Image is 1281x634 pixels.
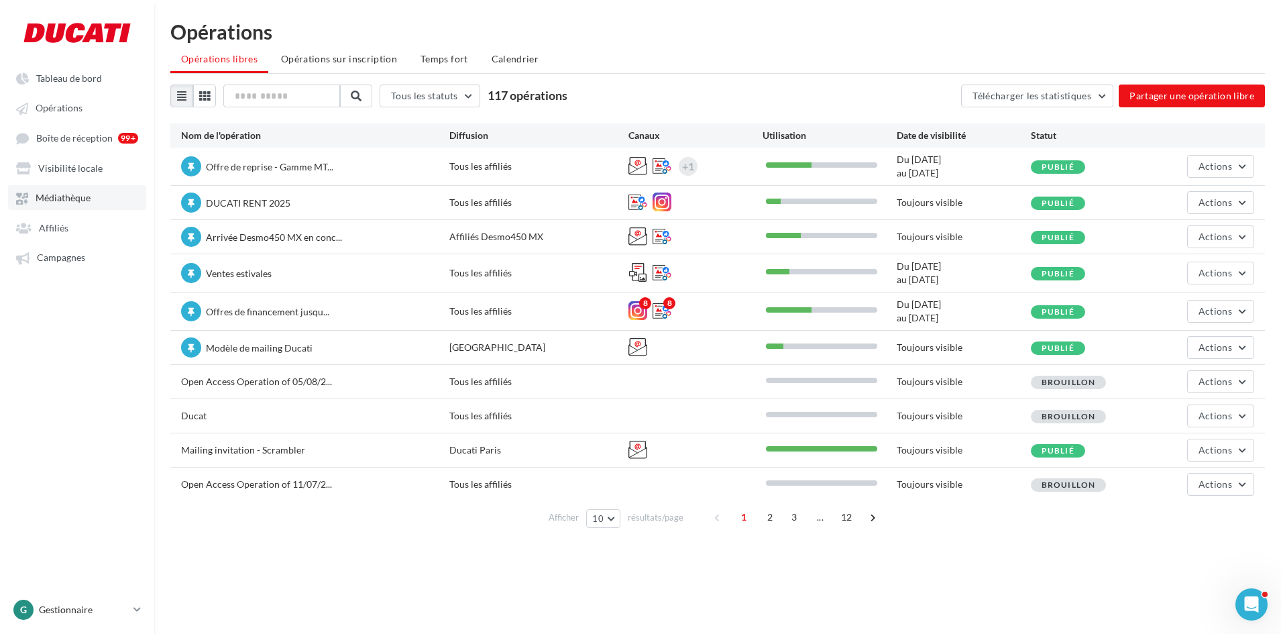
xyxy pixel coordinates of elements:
[1199,410,1232,421] span: Actions
[733,507,755,528] span: 1
[759,507,781,528] span: 2
[37,252,85,264] span: Campagnes
[1235,588,1268,621] iframe: Intercom live chat
[763,129,897,142] div: Utilisation
[1187,405,1254,427] button: Actions
[181,478,332,490] span: Open Access Operation of 11/07/2...
[281,53,397,64] span: Opérations sur inscription
[549,511,579,524] span: Afficher
[592,513,604,524] span: 10
[628,511,683,524] span: résultats/page
[1119,85,1265,107] button: Partager une opération libre
[1187,262,1254,284] button: Actions
[1042,480,1096,490] span: Brouillon
[1199,376,1232,387] span: Actions
[488,88,567,103] span: 117 opérations
[449,160,628,173] div: Tous les affiliés
[1187,473,1254,496] button: Actions
[1199,478,1232,490] span: Actions
[181,129,449,142] div: Nom de l'opération
[897,260,1031,286] div: Du [DATE] au [DATE]
[8,215,146,240] a: Affiliés
[961,85,1113,107] button: Télécharger les statistiques
[836,507,858,528] span: 12
[682,157,694,176] div: +1
[449,478,628,491] div: Tous les affiliés
[38,162,103,174] span: Visibilité locale
[897,443,1031,457] div: Toujours visible
[449,129,628,142] div: Diffusion
[1187,439,1254,462] button: Actions
[1042,343,1074,353] span: Publié
[20,603,27,617] span: G
[1187,300,1254,323] button: Actions
[897,153,1031,180] div: Du [DATE] au [DATE]
[36,193,91,204] span: Médiathèque
[391,90,458,101] span: Tous les statuts
[8,245,146,269] a: Campagnes
[36,72,102,84] span: Tableau de bord
[1199,231,1232,242] span: Actions
[449,196,628,209] div: Tous les affiliés
[1199,197,1232,208] span: Actions
[380,85,480,107] button: Tous les statuts
[1187,370,1254,393] button: Actions
[206,342,313,354] span: Modèle de mailing Ducati
[8,125,146,150] a: Boîte de réception 99+
[181,410,207,421] span: Ducat
[1199,341,1232,353] span: Actions
[639,297,651,309] div: 8
[628,129,763,142] div: Canaux
[449,341,628,354] div: [GEOGRAPHIC_DATA]
[449,266,628,280] div: Tous les affiliés
[1042,232,1074,242] span: Publié
[449,305,628,318] div: Tous les affiliés
[170,21,1265,42] div: Opérations
[8,95,146,119] a: Opérations
[1187,155,1254,178] button: Actions
[118,133,138,144] div: 99+
[897,478,1031,491] div: Toujours visible
[206,268,272,279] span: Ventes estivales
[206,231,342,243] span: Arrivée Desmo450 MX en conc...
[1042,268,1074,278] span: Publié
[1199,267,1232,278] span: Actions
[1042,307,1074,317] span: Publié
[449,230,628,244] div: Affiliés Desmo450 MX
[1187,225,1254,248] button: Actions
[181,444,305,456] span: Mailing invitation - Scrambler
[1042,377,1096,387] span: Brouillon
[36,103,82,114] span: Opérations
[449,409,628,423] div: Tous les affiliés
[492,53,539,64] span: Calendrier
[206,306,329,317] span: Offres de financement jusqu...
[8,66,146,90] a: Tableau de bord
[421,53,468,64] span: Temps fort
[449,375,628,388] div: Tous les affiliés
[449,443,628,457] div: Ducati Paris
[36,132,113,144] span: Boîte de réception
[1199,160,1232,172] span: Actions
[897,196,1031,209] div: Toujours visible
[8,185,146,209] a: Médiathèque
[11,597,144,623] a: G Gestionnaire
[897,129,1031,142] div: Date de visibilité
[1042,198,1074,208] span: Publié
[39,222,68,233] span: Affiliés
[1031,129,1165,142] div: Statut
[897,375,1031,388] div: Toujours visible
[1187,336,1254,359] button: Actions
[8,156,146,180] a: Visibilité locale
[1199,305,1232,317] span: Actions
[1042,162,1074,172] span: Publié
[206,197,290,209] span: DUCATI RENT 2025
[663,297,675,309] div: 8
[897,230,1031,244] div: Toujours visible
[39,603,128,617] p: Gestionnaire
[897,409,1031,423] div: Toujours visible
[897,341,1031,354] div: Toujours visible
[206,161,333,172] span: Offre de reprise - Gamme MT...
[1042,411,1096,421] span: Brouillon
[810,507,831,528] span: ...
[181,376,332,387] span: Open Access Operation of 05/08/2...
